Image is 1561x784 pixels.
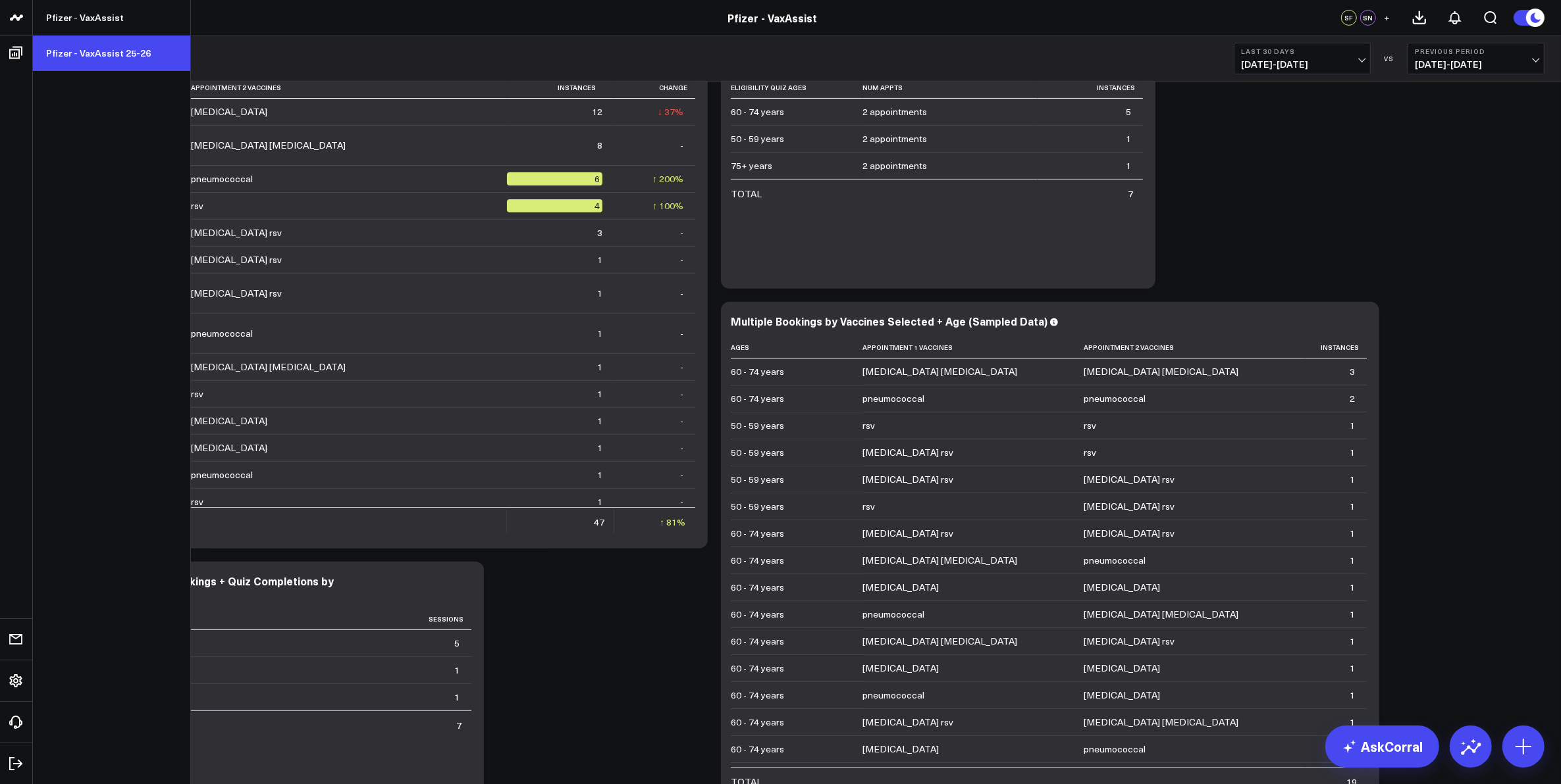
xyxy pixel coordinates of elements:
[454,637,460,650] div: 5
[660,516,685,529] div: ↑ 81%
[728,11,817,25] a: Pfizer - VaxAssist
[597,226,602,239] div: 3
[862,419,875,432] div: rsv
[680,139,683,152] div: -
[862,337,1084,358] th: Appointment 1 Vaccines
[1350,527,1355,540] div: 1
[594,516,604,529] div: 47
[597,253,602,266] div: 1
[191,287,282,300] div: [MEDICAL_DATA] rsv
[1350,500,1355,513] div: 1
[191,77,507,99] th: Appointment 2 Vaccines
[1377,55,1401,62] div: VS
[1350,446,1355,459] div: 1
[862,689,924,702] div: pneumococcal
[597,441,602,454] div: 1
[191,199,203,212] div: rsv
[597,287,602,300] div: 1
[1038,77,1143,99] th: Instances
[597,139,602,152] div: 8
[680,327,683,340] div: -
[597,414,602,428] div: 1
[191,608,471,630] th: Sessions
[1350,608,1355,621] div: 1
[1415,47,1537,55] b: Previous Period
[862,392,924,405] div: pneumococcal
[191,441,267,454] div: [MEDICAL_DATA]
[862,159,927,172] div: 2 appointments
[597,495,602,508] div: 1
[1241,47,1363,55] b: Last 30 Days
[731,554,784,567] div: 60 - 74 years
[731,419,784,432] div: 50 - 59 years
[731,581,784,594] div: 60 - 74 years
[1234,43,1371,74] button: Last 30 Days[DATE]-[DATE]
[1084,689,1160,702] div: [MEDICAL_DATA]
[731,716,784,729] div: 60 - 74 years
[597,468,602,481] div: 1
[191,105,267,118] div: [MEDICAL_DATA]
[1126,105,1131,118] div: 5
[191,226,282,239] div: [MEDICAL_DATA] rsv
[1084,635,1175,648] div: [MEDICAL_DATA] rsv
[731,105,784,118] div: 60 - 74 years
[658,105,683,118] div: ↓ 37%
[731,446,784,459] div: 50 - 59 years
[191,172,253,185] div: pneumococcal
[59,574,334,600] div: Sessions w/ Multiple Bookings + Quiz Completions by Submitted Age(s)
[1126,132,1131,145] div: 1
[1084,554,1146,567] div: pneumococcal
[1084,500,1175,513] div: [MEDICAL_DATA] rsv
[1350,716,1355,729] div: 1
[731,635,784,648] div: 60 - 74 years
[652,199,683,212] div: ↑ 100%
[862,473,953,486] div: [MEDICAL_DATA] rsv
[862,581,939,594] div: [MEDICAL_DATA]
[33,36,190,71] a: Pfizer - VaxAssist 25-26
[680,287,683,300] div: -
[507,172,602,185] div: 6
[731,500,784,513] div: 50 - 59 years
[731,473,784,486] div: 50 - 59 years
[507,77,614,99] th: Instances
[680,441,683,454] div: -
[862,446,953,459] div: [MEDICAL_DATA] rsv
[191,139,346,152] div: [MEDICAL_DATA] [MEDICAL_DATA]
[191,414,267,428] div: [MEDICAL_DATA]
[1084,365,1238,378] div: [MEDICAL_DATA] [MEDICAL_DATA]
[862,132,927,145] div: 2 appointments
[191,360,346,374] div: [MEDICAL_DATA] [MEDICAL_DATA]
[1350,392,1355,405] div: 2
[862,662,939,675] div: [MEDICAL_DATA]
[731,159,772,172] div: 75+ years
[1325,725,1439,768] a: AskCorral
[597,360,602,374] div: 1
[1306,337,1367,358] th: Instances
[862,105,927,118] div: 2 appointments
[454,664,460,677] div: 1
[1350,635,1355,648] div: 1
[680,387,683,401] div: -
[1350,419,1355,432] div: 1
[507,199,602,212] div: 4
[1360,10,1376,26] div: SN
[731,392,784,405] div: 60 - 74 years
[1350,581,1355,594] div: 1
[652,172,683,185] div: ↑ 200%
[191,387,203,401] div: rsv
[191,253,282,266] div: [MEDICAL_DATA] rsv
[1126,159,1131,172] div: 1
[1084,743,1146,756] div: pneumococcal
[1084,716,1238,729] div: [MEDICAL_DATA] [MEDICAL_DATA]
[1350,554,1355,567] div: 1
[592,105,602,118] div: 12
[1084,662,1160,675] div: [MEDICAL_DATA]
[1350,365,1355,378] div: 3
[1379,10,1395,26] button: +
[731,689,784,702] div: 60 - 74 years
[862,365,1017,378] div: [MEDICAL_DATA] [MEDICAL_DATA]
[731,187,762,201] div: TOTAL
[1084,337,1305,358] th: Appointment 2 Vaccines
[862,635,1017,648] div: [MEDICAL_DATA] [MEDICAL_DATA]
[191,495,203,508] div: rsv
